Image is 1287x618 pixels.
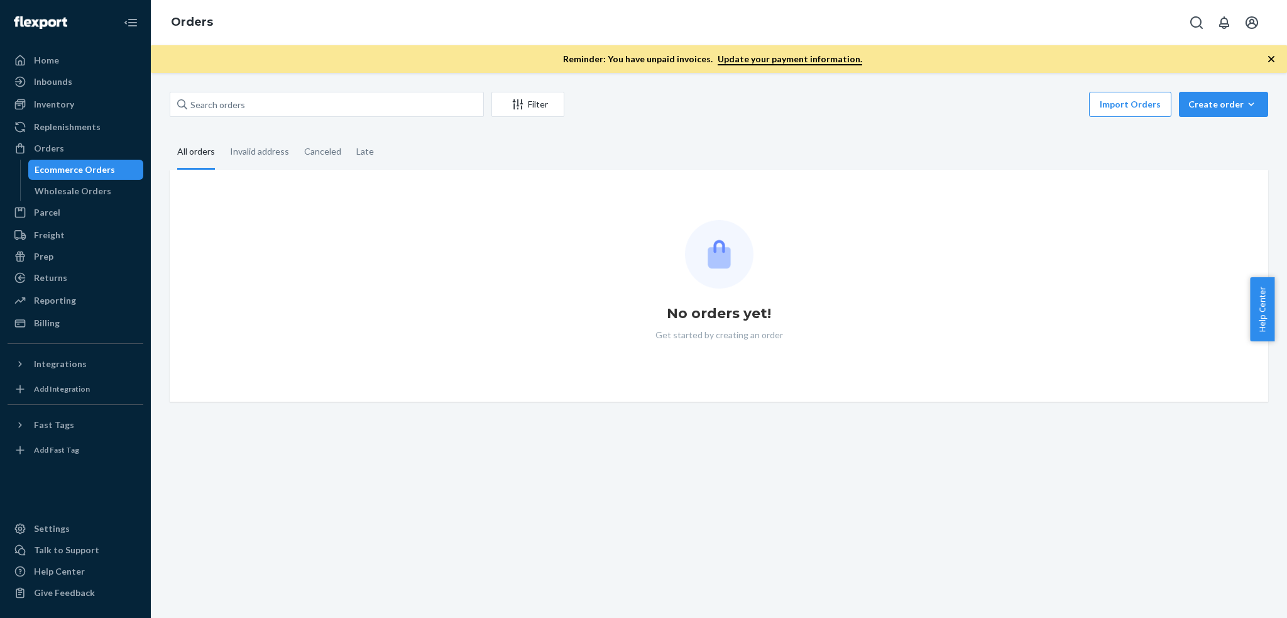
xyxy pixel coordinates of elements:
button: Filter [491,92,564,117]
div: Reporting [34,294,76,307]
div: Billing [34,317,60,329]
p: Reminder: You have unpaid invoices. [563,53,862,65]
a: Update your payment information. [718,53,862,65]
ol: breadcrumbs [161,4,223,41]
button: Open notifications [1212,10,1237,35]
div: Fast Tags [34,419,74,431]
div: Inventory [34,98,74,111]
a: Reporting [8,290,143,311]
a: Wholesale Orders [28,181,144,201]
div: Orders [34,142,64,155]
button: Open Search Box [1184,10,1209,35]
div: Add Fast Tag [34,444,79,455]
a: Home [8,50,143,70]
a: Talk to Support [8,540,143,560]
img: Flexport logo [14,16,67,29]
div: Canceled [304,135,341,168]
div: Add Integration [34,383,90,394]
div: Late [356,135,374,168]
p: Get started by creating an order [655,329,783,341]
div: Ecommerce Orders [35,163,115,176]
button: Integrations [8,354,143,374]
div: Inbounds [34,75,72,88]
a: Inbounds [8,72,143,92]
div: Give Feedback [34,587,95,599]
a: Help Center [8,561,143,582]
a: Orders [171,15,213,29]
button: Help Center [1250,277,1274,341]
div: Filter [492,98,564,111]
a: Ecommerce Orders [28,160,144,180]
div: Prep [34,250,53,263]
div: Help Center [34,565,85,578]
div: All orders [177,135,215,170]
a: Freight [8,225,143,245]
div: Home [34,54,59,67]
a: Prep [8,246,143,267]
img: Empty list [685,220,753,289]
div: Returns [34,272,67,284]
div: Replenishments [34,121,101,133]
div: Invalid address [230,135,289,168]
button: Open account menu [1239,10,1264,35]
div: Integrations [34,358,87,370]
a: Billing [8,313,143,333]
a: Add Integration [8,379,143,399]
a: Add Fast Tag [8,440,143,460]
div: Wholesale Orders [35,185,111,197]
a: Parcel [8,202,143,223]
button: Close Navigation [118,10,143,35]
div: Talk to Support [34,544,99,556]
a: Orders [8,138,143,158]
div: Freight [34,229,65,241]
a: Inventory [8,94,143,114]
div: Create order [1188,98,1259,111]
button: Create order [1179,92,1268,117]
button: Fast Tags [8,415,143,435]
input: Search orders [170,92,484,117]
div: Settings [34,522,70,535]
a: Returns [8,268,143,288]
a: Replenishments [8,117,143,137]
button: Import Orders [1089,92,1171,117]
button: Give Feedback [8,583,143,603]
div: Parcel [34,206,60,219]
h1: No orders yet! [667,304,771,324]
a: Settings [8,519,143,539]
